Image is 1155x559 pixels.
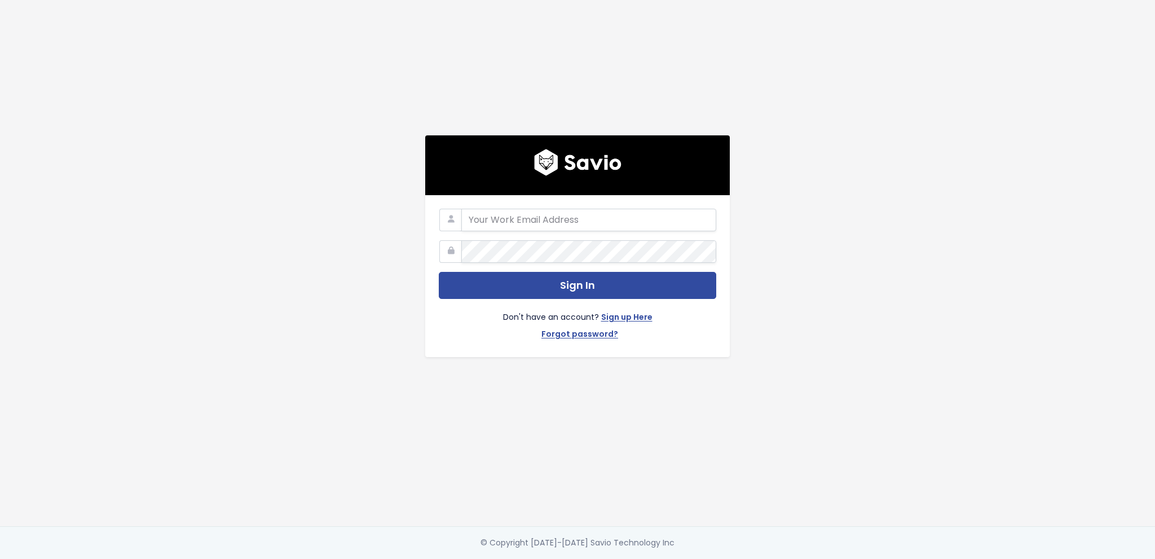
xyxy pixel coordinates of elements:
[439,272,716,300] button: Sign In
[461,209,716,231] input: Your Work Email Address
[534,149,621,176] img: logo600x187.a314fd40982d.png
[439,299,716,343] div: Don't have an account?
[480,536,675,550] div: © Copyright [DATE]-[DATE] Savio Technology Inc
[541,327,618,344] a: Forgot password?
[601,310,653,327] a: Sign up Here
